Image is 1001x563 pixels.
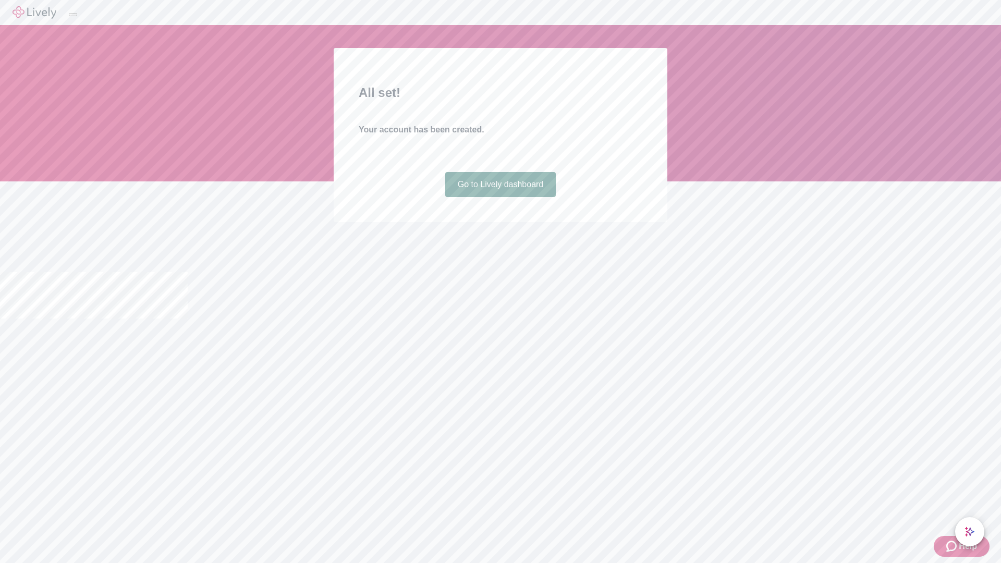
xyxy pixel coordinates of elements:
[955,517,984,546] button: chat
[69,13,77,16] button: Log out
[359,124,642,136] h4: Your account has been created.
[13,6,56,19] img: Lively
[965,527,975,537] svg: Lively AI Assistant
[359,83,642,102] h2: All set!
[445,172,556,197] a: Go to Lively dashboard
[959,540,977,553] span: Help
[934,536,990,557] button: Zendesk support iconHelp
[946,540,959,553] svg: Zendesk support icon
